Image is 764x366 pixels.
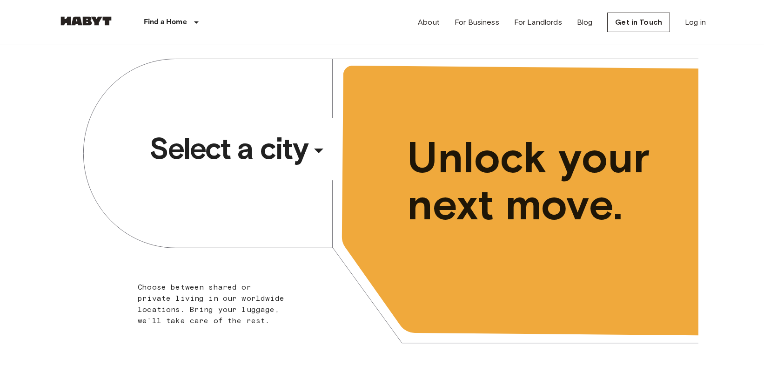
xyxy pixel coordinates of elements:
[418,17,440,28] a: About
[577,17,593,28] a: Blog
[138,283,284,325] span: Choose between shared or private living in our worldwide locations. Bring your luggage, we'll tak...
[607,13,670,32] a: Get in Touch
[685,17,706,28] a: Log in
[514,17,562,28] a: For Landlords
[407,134,660,228] span: Unlock your next move.
[149,130,308,167] span: Select a city
[455,17,499,28] a: For Business
[144,17,187,28] p: Find a Home
[146,127,334,170] button: Select a city
[58,16,114,26] img: Habyt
